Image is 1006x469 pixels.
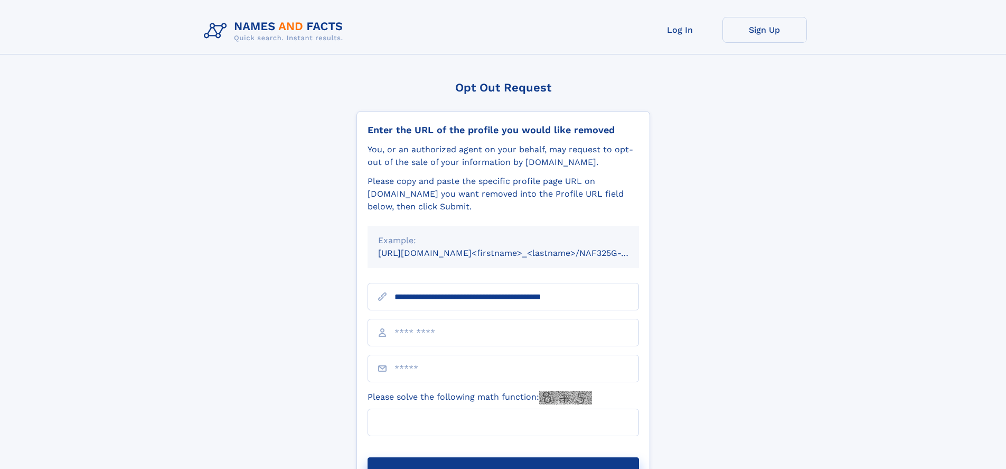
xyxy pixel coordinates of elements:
img: Logo Names and Facts [200,17,352,45]
div: Example: [378,234,628,247]
a: Log In [638,17,722,43]
div: Please copy and paste the specific profile page URL on [DOMAIN_NAME] you want removed into the Pr... [368,175,639,213]
div: You, or an authorized agent on your behalf, may request to opt-out of the sale of your informatio... [368,143,639,169]
a: Sign Up [722,17,807,43]
div: Enter the URL of the profile you would like removed [368,124,639,136]
label: Please solve the following math function: [368,391,592,404]
small: [URL][DOMAIN_NAME]<firstname>_<lastname>/NAF325G-xxxxxxxx [378,248,659,258]
div: Opt Out Request [356,81,650,94]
